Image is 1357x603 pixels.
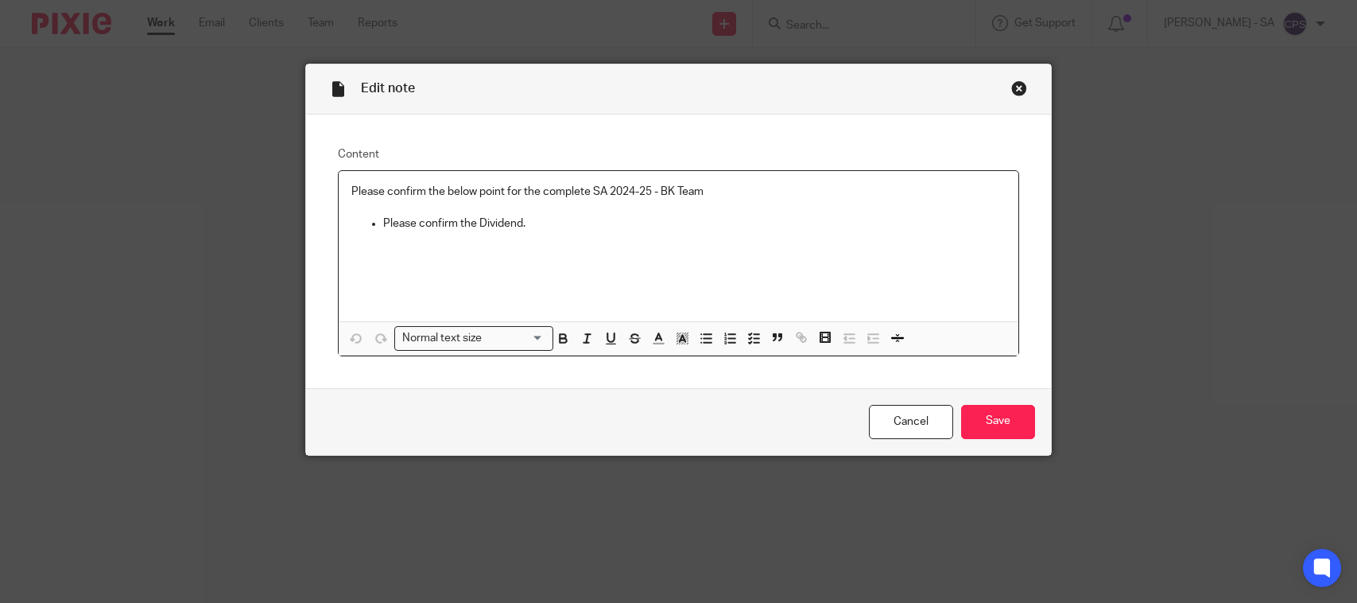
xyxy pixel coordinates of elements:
[869,405,953,439] a: Cancel
[487,330,544,347] input: Search for option
[398,330,485,347] span: Normal text size
[361,82,415,95] span: Edit note
[383,216,1006,231] p: Please confirm the Dividend.
[351,184,1006,200] p: Please confirm the below point for the complete SA 2024-25 - BK Team
[1011,80,1027,96] div: Close this dialog window
[338,146,1019,162] label: Content
[394,326,553,351] div: Search for option
[961,405,1035,439] input: Save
